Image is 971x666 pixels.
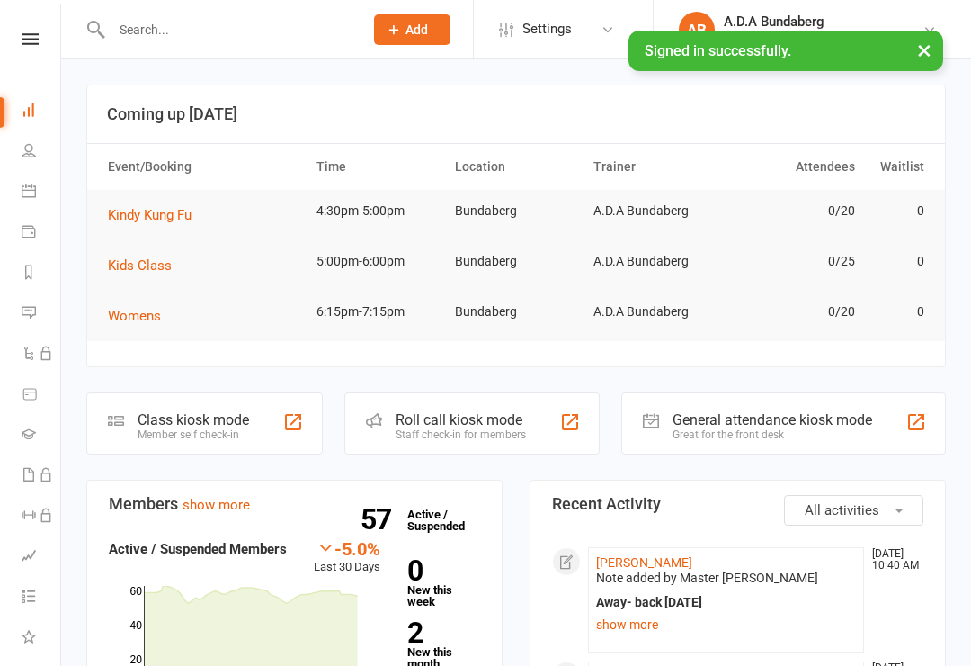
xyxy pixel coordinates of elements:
[22,92,62,132] a: Dashboard
[106,17,351,42] input: Search...
[108,204,204,226] button: Kindy Kung Fu
[407,557,473,584] strong: 0
[108,305,174,327] button: Womens
[108,257,172,274] span: Kids Class
[405,22,428,37] span: Add
[361,506,398,533] strong: 57
[22,213,62,254] a: Payments
[100,144,308,190] th: Event/Booking
[22,254,62,294] a: Reports
[585,240,724,283] td: A.D.A Bundaberg
[596,612,856,637] a: show more
[645,42,791,59] span: Signed in successfully.
[863,190,932,232] td: 0
[863,240,932,283] td: 0
[407,619,473,646] strong: 2
[673,428,872,441] div: Great for the front desk
[585,190,724,232] td: A.D.A Bundaberg
[522,9,572,49] span: Settings
[724,291,862,333] td: 0/20
[863,548,922,571] time: [DATE] 10:40 AM
[138,411,249,428] div: Class kiosk mode
[107,105,925,123] h3: Coming up [DATE]
[407,557,480,607] a: 0New this week
[183,497,250,513] a: show more
[374,14,450,45] button: Add
[585,144,724,190] th: Trainer
[396,411,526,428] div: Roll call kiosk mode
[724,240,862,283] td: 0/25
[109,495,480,513] h3: Members
[308,144,447,190] th: Time
[138,428,249,441] div: Member self check-in
[447,240,585,283] td: Bundaberg
[22,537,62,578] a: Assessments
[108,207,192,223] span: Kindy Kung Fu
[724,144,862,190] th: Attendees
[908,31,940,69] button: ×
[863,291,932,333] td: 0
[447,291,585,333] td: Bundaberg
[308,190,447,232] td: 4:30pm-5:00pm
[724,30,922,46] div: [PERSON_NAME] Defence Academy
[109,541,287,557] strong: Active / Suspended Members
[22,618,62,659] a: What's New
[596,555,692,570] a: [PERSON_NAME]
[108,308,161,324] span: Womens
[596,595,856,610] div: Away- back [DATE]
[314,538,380,558] div: -5.0%
[585,291,724,333] td: A.D.A Bundaberg
[863,144,932,190] th: Waitlist
[398,495,477,545] a: 57Active / Suspended
[22,173,62,213] a: Calendar
[552,495,923,513] h3: Recent Activity
[22,132,62,173] a: People
[724,13,922,30] div: A.D.A Bundaberg
[805,502,879,518] span: All activities
[784,495,923,526] button: All activities
[308,291,447,333] td: 6:15pm-7:15pm
[724,190,862,232] td: 0/20
[447,144,585,190] th: Location
[314,538,380,577] div: Last 30 Days
[447,190,585,232] td: Bundaberg
[308,240,447,283] td: 5:00pm-6:00pm
[396,428,526,441] div: Staff check-in for members
[679,12,715,48] div: AB
[108,255,184,276] button: Kids Class
[673,411,872,428] div: General attendance kiosk mode
[596,571,856,586] div: Note added by Master [PERSON_NAME]
[22,375,62,416] a: Product Sales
